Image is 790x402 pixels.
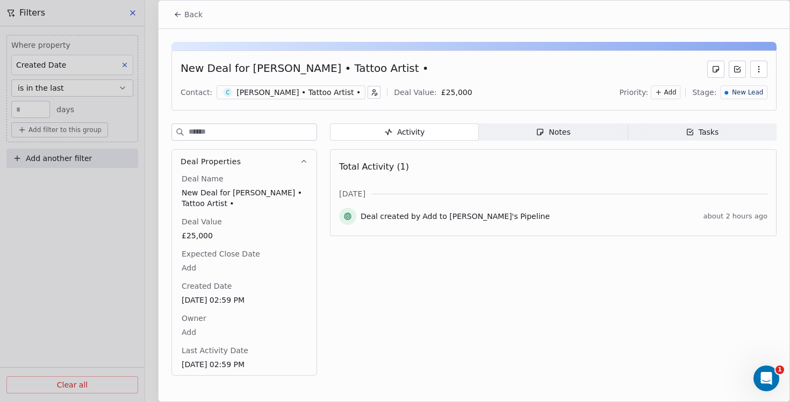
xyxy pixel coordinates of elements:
[441,88,472,97] span: £ 25,000
[692,87,716,98] span: Stage:
[182,187,307,209] span: New Deal for [PERSON_NAME] • Tattoo Artist •
[181,156,241,167] span: Deal Properties
[361,211,420,222] span: Deal created by
[182,262,307,273] span: Add
[179,345,250,356] span: Last Activity Date
[172,173,317,375] div: Deal Properties
[182,359,307,370] span: [DATE] 02:59 PM
[732,88,763,97] span: New Lead
[184,9,203,20] span: Back
[422,211,550,222] span: Add to [PERSON_NAME]'s Pipeline
[236,87,361,98] div: [PERSON_NAME] • Tattoo Artist •
[339,162,409,172] span: Total Activity (1)
[686,127,719,138] div: Tasks
[172,150,317,173] button: Deal Properties
[182,295,307,305] span: [DATE] 02:59 PM
[179,173,226,184] span: Deal Name
[179,216,224,227] span: Deal Value
[339,188,365,199] span: [DATE]
[536,127,570,138] div: Notes
[182,230,307,241] span: £25,000
[753,366,779,391] iframe: Intercom live chat
[179,248,262,259] span: Expected Close Date
[167,5,209,24] button: Back
[703,212,767,221] span: about 2 hours ago
[664,88,677,97] span: Add
[224,88,233,97] span: C
[181,61,428,78] div: New Deal for [PERSON_NAME] • Tattoo Artist •
[179,281,234,291] span: Created Date
[182,327,307,338] span: Add
[394,87,436,98] div: Deal Value:
[181,87,212,98] div: Contact:
[620,87,649,98] span: Priority:
[775,366,784,374] span: 1
[179,313,209,324] span: Owner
